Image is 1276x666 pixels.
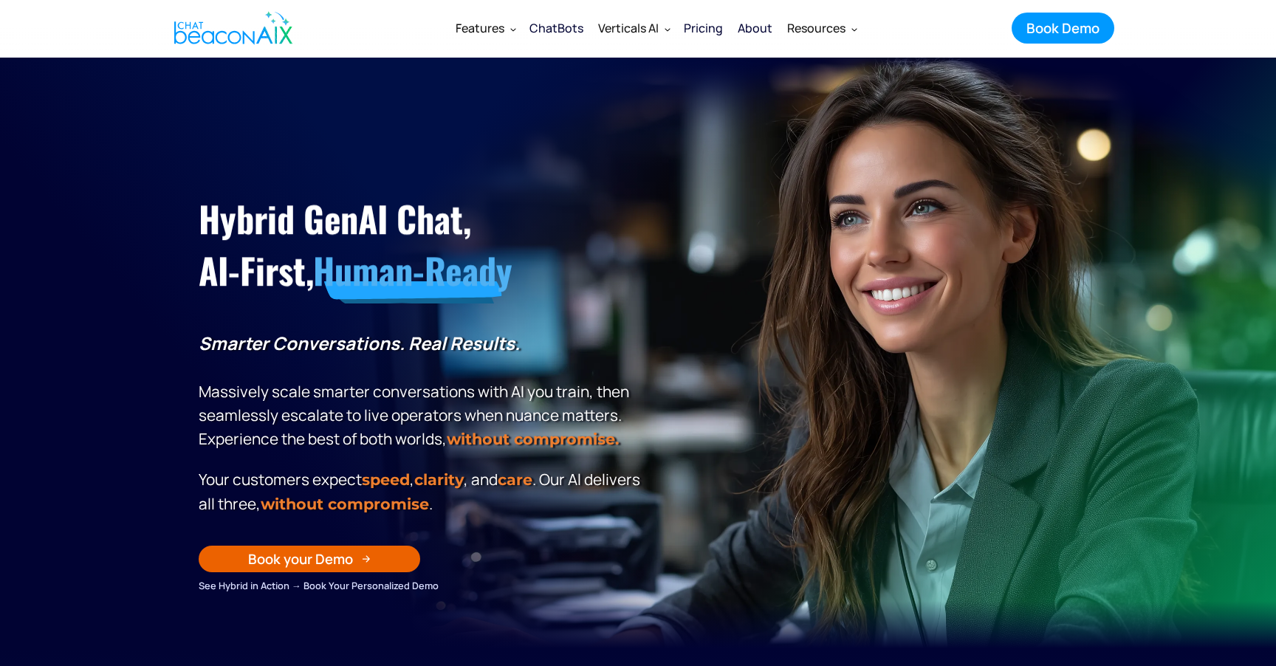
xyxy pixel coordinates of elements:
[456,18,504,38] div: Features
[362,470,410,489] strong: speed
[787,18,845,38] div: Resources
[199,332,645,451] p: Massively scale smarter conversations with AI you train, then seamlessly escalate to live operato...
[199,577,645,594] div: See Hybrid in Action → Book Your Personalized Demo
[199,331,520,355] strong: Smarter Conversations. Real Results.
[248,549,353,569] div: Book your Demo
[498,470,532,489] span: care
[529,18,583,38] div: ChatBots
[851,26,857,32] img: Dropdown
[448,10,522,46] div: Features
[162,2,301,54] a: home
[780,10,863,46] div: Resources
[665,26,670,32] img: Dropdown
[199,546,420,572] a: Book your Demo
[684,18,723,38] div: Pricing
[730,9,780,47] a: About
[199,193,645,297] h1: Hybrid GenAI Chat, AI-First,
[414,470,464,489] span: clarity
[1026,18,1100,38] div: Book Demo
[199,467,645,516] p: Your customers expect , , and . Our Al delivers all three, .
[510,26,516,32] img: Dropdown
[362,555,371,563] img: Arrow
[1012,13,1114,44] a: Book Demo
[522,9,591,47] a: ChatBots
[447,430,619,448] strong: without compromise.
[591,10,676,46] div: Verticals AI
[598,18,659,38] div: Verticals AI
[738,18,772,38] div: About
[261,495,429,513] span: without compromise
[313,244,512,297] span: Human-Ready
[676,9,730,47] a: Pricing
